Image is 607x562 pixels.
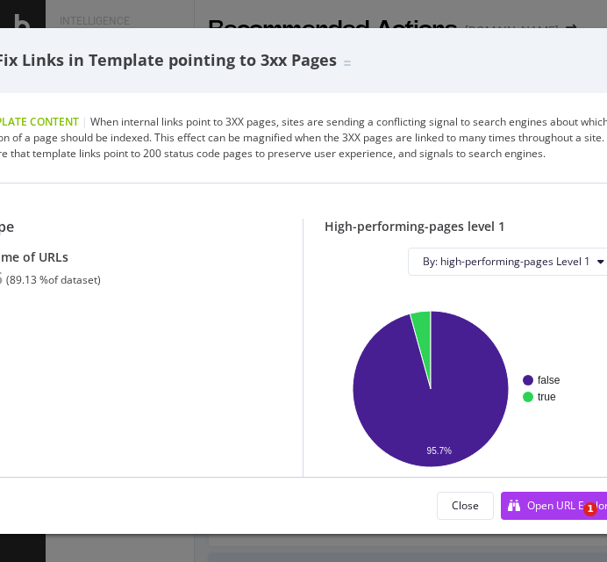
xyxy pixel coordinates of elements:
[344,61,351,66] img: Equal
[437,492,494,520] button: Close
[423,254,590,269] span: By: high-performing-pages Level 1
[82,114,88,129] span: |
[538,391,556,403] text: true
[583,502,597,516] span: 1
[547,502,589,544] iframe: Intercom live chat
[427,446,452,456] text: 95.7%
[6,274,101,286] div: ( 89.13 % of dataset )
[538,374,561,386] text: false
[452,498,479,513] div: Close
